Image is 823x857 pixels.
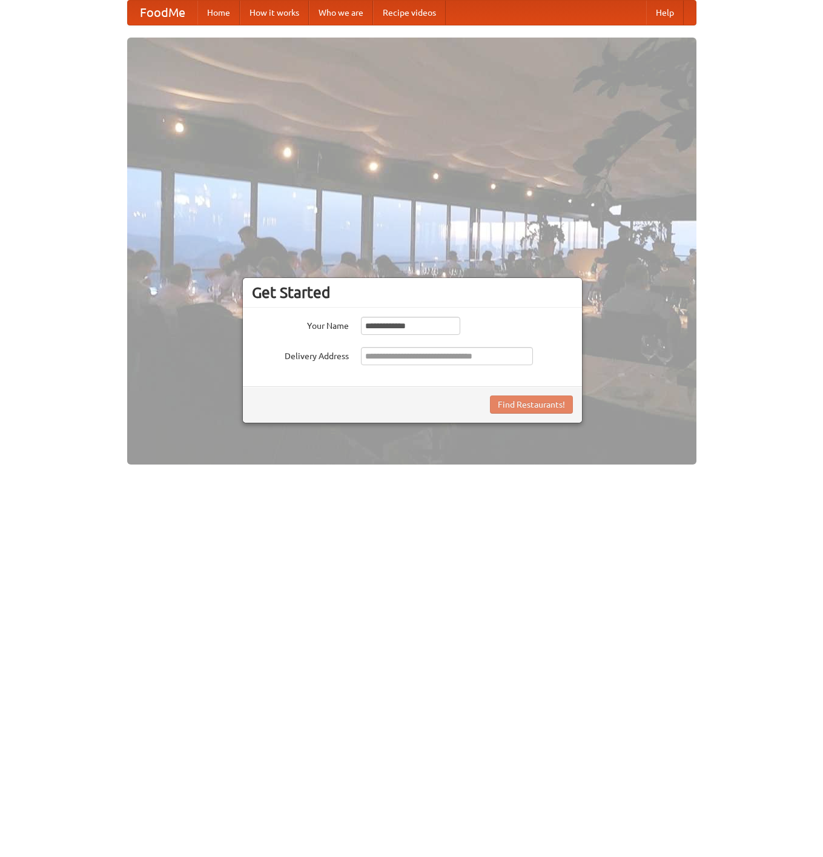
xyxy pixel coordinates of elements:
[128,1,197,25] a: FoodMe
[490,395,573,414] button: Find Restaurants!
[197,1,240,25] a: Home
[373,1,446,25] a: Recipe videos
[646,1,684,25] a: Help
[309,1,373,25] a: Who we are
[252,283,573,302] h3: Get Started
[252,347,349,362] label: Delivery Address
[252,317,349,332] label: Your Name
[240,1,309,25] a: How it works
